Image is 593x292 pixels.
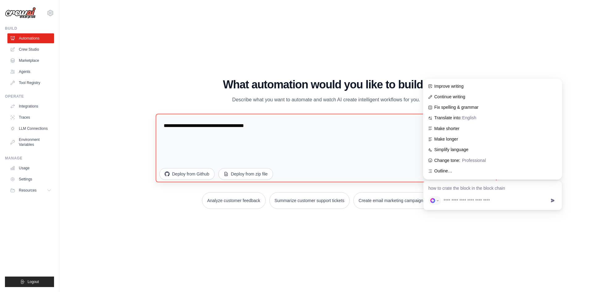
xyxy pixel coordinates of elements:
a: Automations [7,33,54,43]
a: Tool Registry [7,78,54,88]
a: Settings [7,174,54,184]
span: Resources [19,188,36,193]
button: Resources [7,185,54,195]
button: Analyze customer feedback [202,192,266,209]
a: Crew Studio [7,44,54,54]
a: LLM Connections [7,124,54,133]
div: Manage [5,156,54,161]
iframe: Chat Widget [562,262,593,292]
span: Logout [27,279,39,284]
div: Build [5,26,54,31]
button: Logout [5,277,54,287]
button: Deploy from Github [159,168,215,180]
a: Traces [7,112,54,122]
button: Create email marketing campaigns [353,192,431,209]
a: Agents [7,67,54,77]
div: Operate [5,94,54,99]
button: Summarize customer support tickets [269,192,350,209]
p: Describe what you want to automate and watch AI create intelligent workflows for you. [222,96,430,104]
a: Marketplace [7,56,54,66]
h1: What automation would you like to build? [156,78,497,91]
a: Integrations [7,101,54,111]
img: Logo [5,7,36,19]
a: Environment Variables [7,135,54,150]
a: Usage [7,163,54,173]
button: Deploy from zip file [218,168,273,180]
